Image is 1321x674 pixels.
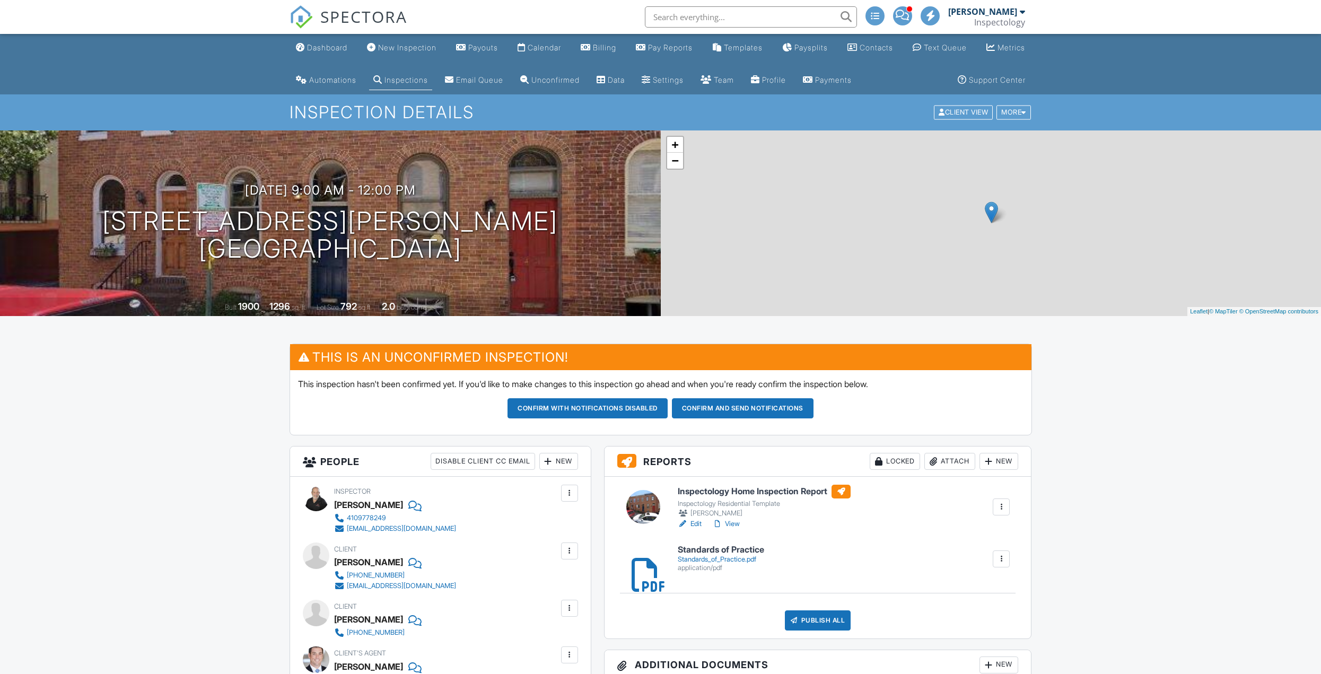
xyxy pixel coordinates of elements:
[678,519,702,529] a: Edit
[238,301,259,312] div: 1900
[334,545,357,553] span: Client
[979,453,1018,470] div: New
[592,71,629,90] a: Data
[292,303,307,311] span: sq. ft.
[269,301,290,312] div: 1296
[974,17,1025,28] div: Inspectology
[953,71,1030,90] a: Support Center
[678,500,851,508] div: Inspectology Residential Template
[347,514,386,522] div: 4109778249
[979,657,1018,673] div: New
[468,43,498,52] div: Payouts
[516,71,584,90] a: Unconfirmed
[870,453,920,470] div: Locked
[290,5,313,29] img: The Best Home Inspection Software - Spectora
[678,485,851,519] a: Inspectology Home Inspection Report Inspectology Residential Template [PERSON_NAME]
[1187,307,1321,316] div: |
[576,38,620,58] a: Billing
[307,43,347,52] div: Dashboard
[334,513,456,523] a: 4109778249
[363,38,441,58] a: New Inspection
[1209,308,1238,314] a: © MapTiler
[860,43,893,52] div: Contacts
[334,627,413,638] a: [PHONE_NUMBER]
[799,71,856,90] a: Payments
[815,75,852,84] div: Payments
[539,453,578,470] div: New
[933,108,995,116] a: Client View
[982,38,1029,58] a: Metrics
[382,301,395,312] div: 2.0
[648,43,693,52] div: Pay Reports
[998,43,1025,52] div: Metrics
[724,43,763,52] div: Templates
[340,301,357,312] div: 792
[358,303,372,311] span: sq.ft.
[347,524,456,533] div: [EMAIL_ADDRESS][DOMAIN_NAME]
[309,75,356,84] div: Automations
[334,581,456,591] a: [EMAIL_ADDRESS][DOMAIN_NAME]
[334,523,456,534] a: [EMAIL_ADDRESS][DOMAIN_NAME]
[347,571,405,580] div: [PHONE_NUMBER]
[334,649,386,657] span: Client's Agent
[934,106,993,120] div: Client View
[508,398,668,418] button: Confirm with notifications disabled
[397,303,427,311] span: bathrooms
[605,447,1031,477] h3: Reports
[653,75,684,84] div: Settings
[292,38,352,58] a: Dashboard
[456,75,503,84] div: Email Queue
[678,555,764,564] div: Standards_of_Practice.pdf
[708,38,767,58] a: Templates
[747,71,790,90] a: Company Profile
[334,487,371,495] span: Inspector
[317,303,339,311] span: Lot Size
[948,6,1017,17] div: [PERSON_NAME]
[334,611,403,627] div: [PERSON_NAME]
[1239,308,1318,314] a: © OpenStreetMap contributors
[678,545,764,555] h6: Standards of Practice
[794,43,828,52] div: Paysplits
[369,71,432,90] a: Inspections
[678,508,851,519] div: [PERSON_NAME]
[245,183,416,197] h3: [DATE] 9:00 am - 12:00 pm
[290,103,1032,121] h1: Inspection Details
[531,75,580,84] div: Unconfirmed
[431,453,535,470] div: Disable Client CC Email
[667,153,683,169] a: Zoom out
[528,43,561,52] div: Calendar
[645,6,857,28] input: Search everything...
[347,582,456,590] div: [EMAIL_ADDRESS][DOMAIN_NAME]
[290,447,591,477] h3: People
[441,71,508,90] a: Email Queue
[334,554,403,570] div: [PERSON_NAME]
[593,43,616,52] div: Billing
[632,38,697,58] a: Pay Reports
[334,497,403,513] div: [PERSON_NAME]
[785,610,851,631] div: Publish All
[762,75,786,84] div: Profile
[513,38,565,58] a: Calendar
[924,453,975,470] div: Attach
[225,303,237,311] span: Built
[924,43,967,52] div: Text Queue
[384,75,428,84] div: Inspections
[334,570,456,581] a: [PHONE_NUMBER]
[290,344,1031,370] h3: This is an Unconfirmed Inspection!
[347,628,405,637] div: [PHONE_NUMBER]
[678,545,764,572] a: Standards of Practice Standards_of_Practice.pdf application/pdf
[843,38,897,58] a: Contacts
[778,38,832,58] a: Paysplits
[672,398,813,418] button: Confirm and send notifications
[452,38,502,58] a: Payouts
[996,106,1031,120] div: More
[292,71,361,90] a: Automations (Advanced)
[320,5,407,28] span: SPECTORA
[678,564,764,572] div: application/pdf
[334,602,357,610] span: Client
[908,38,971,58] a: Text Queue
[696,71,738,90] a: Team
[608,75,625,84] div: Data
[712,519,740,529] a: View
[667,137,683,153] a: Zoom in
